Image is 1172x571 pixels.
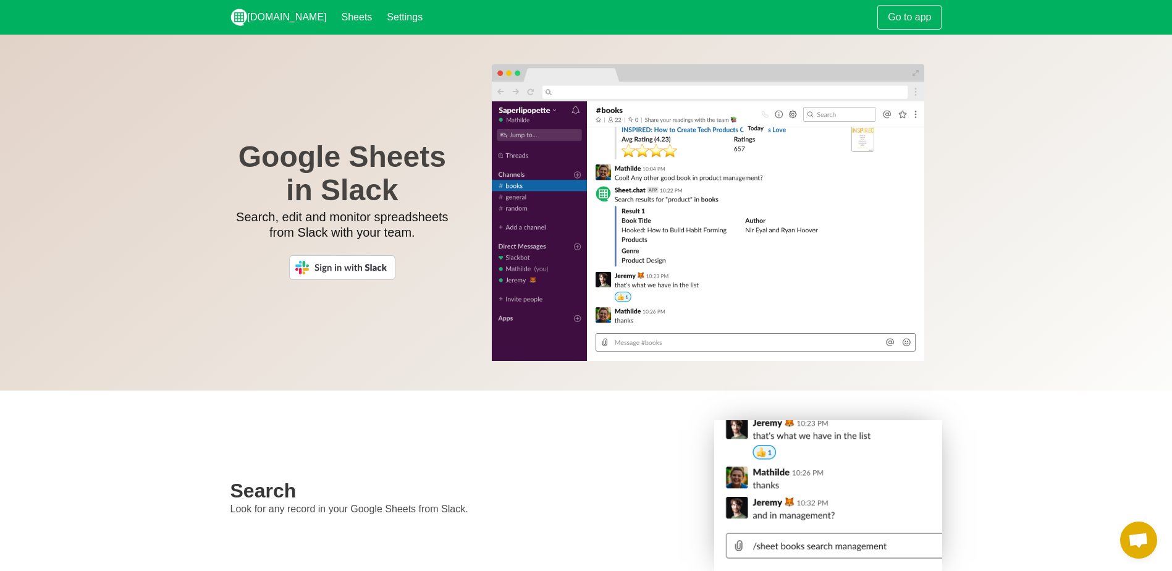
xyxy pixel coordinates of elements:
strong: Search [230,480,297,502]
a: Open chat [1120,522,1157,559]
div: Look for any record in your Google Sheets from Slack. [223,472,707,524]
h1: Google Sheets in Slack [230,140,455,207]
img: logo_v2_white.png [230,9,248,26]
img: screen.png [492,101,924,361]
img: Sign in [289,255,395,280]
p: Search, edit and monitor spreadsheets from Slack with your team. [230,209,455,240]
a: Go to app [877,5,942,30]
img: bar.png [492,64,924,101]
